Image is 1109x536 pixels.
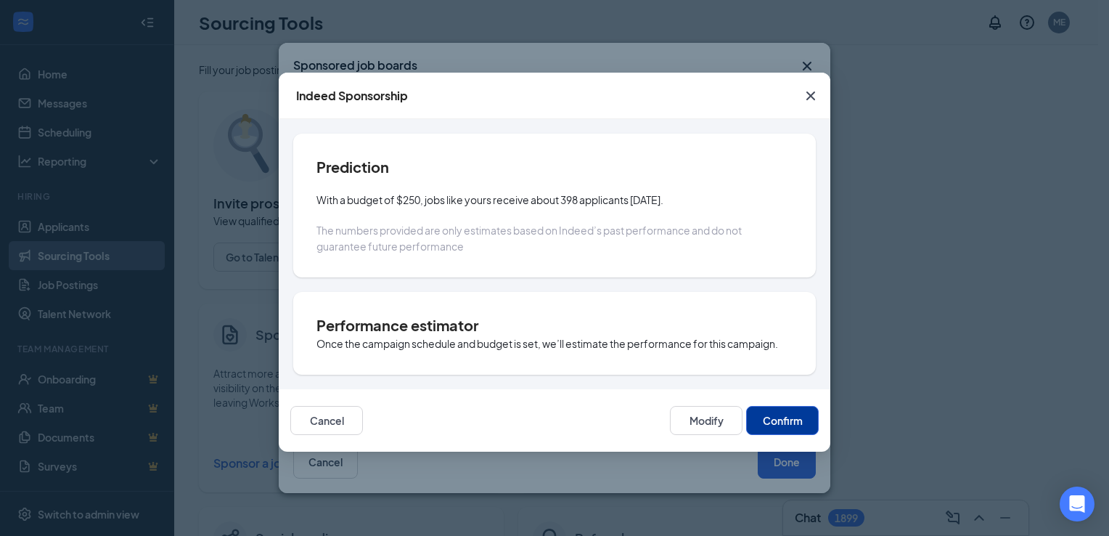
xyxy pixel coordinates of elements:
button: Modify [670,406,742,435]
div: Open Intercom Messenger [1060,487,1094,521]
span: With a budget of $250, jobs like yours receive about 398 applicants [DATE]. [316,193,663,206]
div: Indeed Sponsorship [296,88,408,104]
h4: Performance estimator [316,315,793,336]
svg: Cross [802,87,819,105]
button: Confirm [746,406,819,435]
button: Cancel [290,406,363,435]
h4: Prediction [316,157,793,177]
button: Close [791,73,830,119]
span: Once the campaign schedule and budget is set, we’ll estimate the performance for this campaign. [316,337,778,350]
span: The numbers provided are only estimates based on Indeed’s past performance and do not guarantee f... [316,224,742,253]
